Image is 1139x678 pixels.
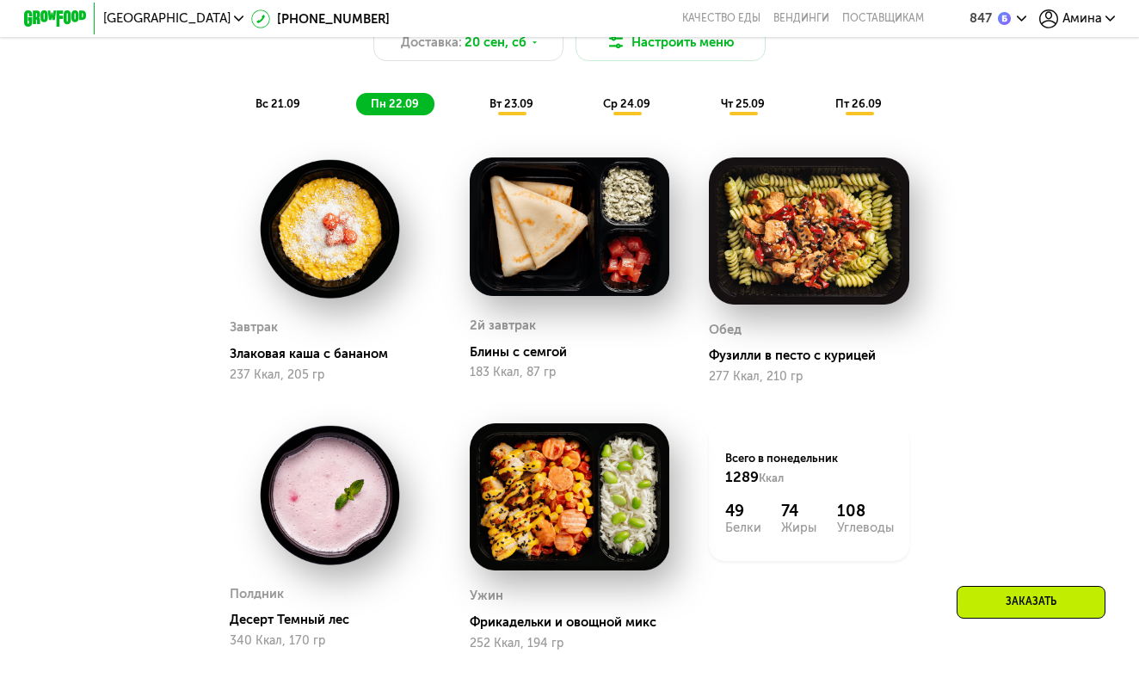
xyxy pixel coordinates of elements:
[230,368,430,382] div: 237 Ккал, 205 гр
[837,521,894,534] div: Углеводы
[1062,12,1102,25] span: Амина
[725,502,761,521] div: 49
[251,9,389,28] a: [PHONE_NUMBER]
[957,586,1105,619] div: Заказать
[470,344,683,360] div: Блины с семгой
[230,612,443,627] div: Десерт Темный лес
[230,346,443,361] div: Злаковая каша с бананом
[401,33,462,52] span: Доставка:
[682,12,760,25] a: Качество еды
[470,637,670,650] div: 252 Ккал, 194 гр
[465,33,526,52] span: 20 сен, сб
[725,468,759,485] span: 1289
[725,521,761,534] div: Белки
[576,23,766,61] button: Настроить меню
[470,314,536,338] div: 2й завтрак
[721,97,765,110] span: чт 25.09
[256,97,300,110] span: вс 21.09
[470,366,670,379] div: 183 Ккал, 87 гр
[603,97,650,110] span: ср 24.09
[470,584,503,608] div: Ужин
[773,12,829,25] a: Вендинги
[709,348,922,363] div: Фузилли в песто с курицей
[230,582,284,607] div: Полдник
[470,614,683,630] div: Фрикадельки и овощной микс
[781,502,816,521] div: 74
[709,370,909,384] div: 277 Ккал, 210 гр
[725,451,894,486] div: Всего в понедельник
[709,318,742,342] div: Обед
[837,502,894,521] div: 108
[842,12,924,25] div: поставщикам
[781,521,816,534] div: Жиры
[230,316,278,340] div: Завтрак
[489,97,533,110] span: вт 23.09
[103,12,231,25] span: [GEOGRAPHIC_DATA]
[835,97,882,110] span: пт 26.09
[230,634,430,648] div: 340 Ккал, 170 гр
[970,12,992,25] div: 847
[759,472,784,484] span: Ккал
[371,97,419,110] span: пн 22.09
